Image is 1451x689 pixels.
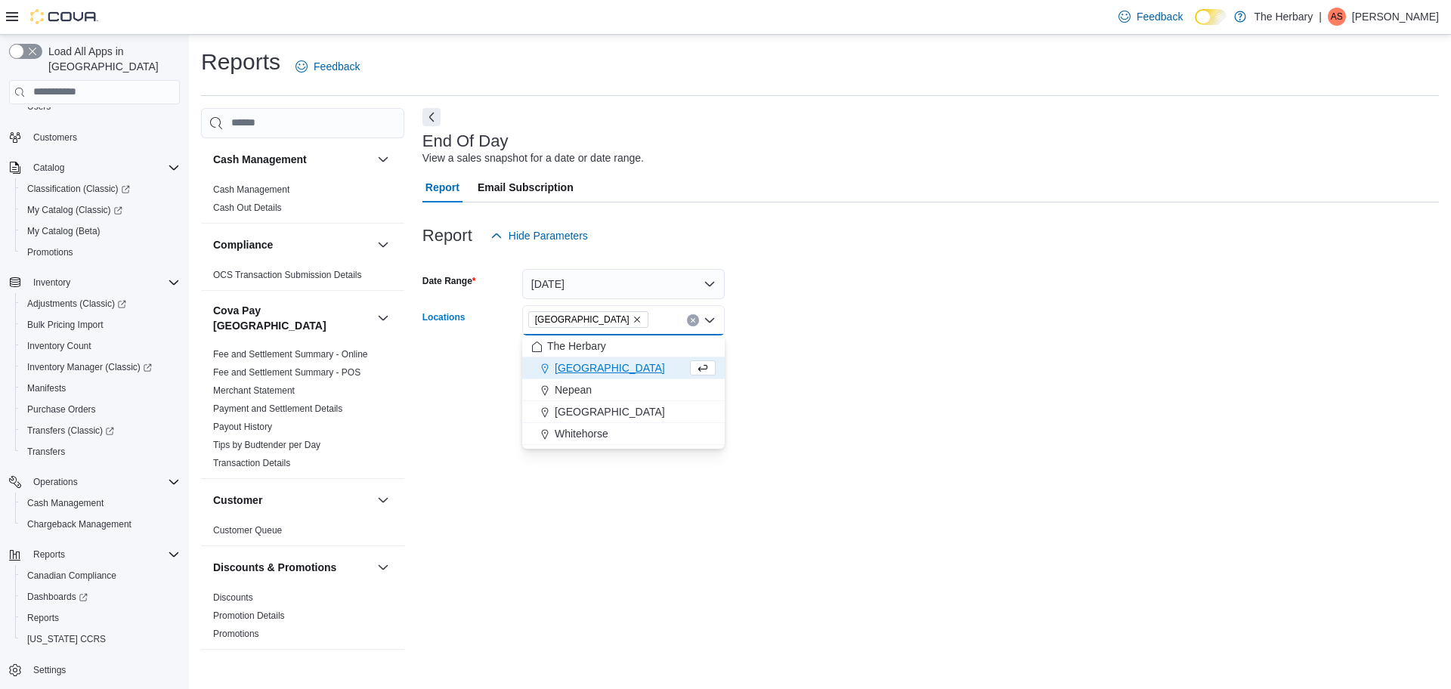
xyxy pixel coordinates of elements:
span: Feedback [1137,9,1183,24]
span: Transfers (Classic) [21,422,180,440]
h1: Reports [201,47,280,77]
a: Users [21,97,57,116]
a: Feedback [289,51,366,82]
p: The Herbary [1254,8,1313,26]
span: Payout History [213,421,272,433]
a: My Catalog (Classic) [21,201,128,219]
div: Discounts & Promotions [201,589,404,649]
button: Nepean [522,379,725,401]
span: Promotions [213,628,259,640]
button: Users [15,96,186,117]
p: | [1319,8,1322,26]
button: Whitehorse [522,423,725,445]
span: My Catalog (Beta) [21,222,180,240]
button: The Herbary [522,335,725,357]
a: Adjustments (Classic) [15,293,186,314]
span: Fee and Settlement Summary - Online [213,348,368,360]
button: Cash Management [213,152,371,167]
button: Cash Management [15,493,186,514]
button: Inventory Count [15,335,186,357]
span: Manifests [21,379,180,397]
a: Transfers (Classic) [15,420,186,441]
button: Cash Management [374,150,392,168]
a: Fee and Settlement Summary - Online [213,349,368,360]
span: Adjustments (Classic) [27,298,126,310]
button: Customer [213,493,371,508]
span: [GEOGRAPHIC_DATA] [555,404,665,419]
button: Close list of options [704,314,716,326]
button: Manifests [15,378,186,399]
span: Customers [33,131,77,144]
input: Dark Mode [1195,9,1227,25]
a: Cash Out Details [213,202,282,213]
a: Cash Management [213,184,289,195]
span: Inventory [27,273,180,292]
a: Purchase Orders [21,400,102,419]
span: Promotions [27,246,73,258]
h3: Compliance [213,237,273,252]
a: Inventory Count [21,337,97,355]
a: Transfers [21,443,71,461]
span: Reports [27,545,180,564]
span: Customers [27,128,180,147]
div: View a sales snapshot for a date or date range. [422,150,644,166]
span: Inventory Count [27,340,91,352]
button: Catalog [27,159,70,177]
span: Tips by Budtender per Day [213,439,320,451]
button: My Catalog (Beta) [15,221,186,242]
a: Classification (Classic) [15,178,186,199]
span: Promotions [21,243,180,261]
button: Inventory [3,272,186,293]
a: Promotions [213,629,259,639]
div: Cash Management [201,181,404,223]
button: Chargeback Management [15,514,186,535]
a: Merchant Statement [213,385,295,396]
a: Feedback [1112,2,1189,32]
span: Cash Management [21,494,180,512]
span: Inventory [33,277,70,289]
button: Canadian Compliance [15,565,186,586]
span: Cash Out Details [213,202,282,214]
button: Compliance [374,236,392,254]
span: Merchant Statement [213,385,295,397]
span: Transfers [21,443,180,461]
a: Dashboards [15,586,186,607]
button: Discounts & Promotions [213,560,371,575]
span: Discounts [213,592,253,604]
button: Catalog [3,157,186,178]
a: OCS Transaction Submission Details [213,270,362,280]
a: Bulk Pricing Import [21,316,110,334]
a: Inventory Manager (Classic) [15,357,186,378]
span: Fee and Settlement Summary - POS [213,366,360,378]
h3: Discounts & Promotions [213,560,336,575]
button: Operations [27,473,84,491]
button: Reports [3,544,186,565]
span: Users [21,97,180,116]
span: Classification (Classic) [21,180,180,198]
span: Washington CCRS [21,630,180,648]
button: Next [422,108,441,126]
button: Clear input [687,314,699,326]
div: Compliance [201,266,404,290]
p: [PERSON_NAME] [1352,8,1439,26]
span: Dashboards [21,588,180,606]
span: Payment and Settlement Details [213,403,342,415]
button: [US_STATE] CCRS [15,629,186,650]
span: Transaction Details [213,457,290,469]
span: Load All Apps in [GEOGRAPHIC_DATA] [42,44,180,74]
a: Settings [27,661,72,679]
img: Cova [30,9,98,24]
button: Discounts & Promotions [374,558,392,576]
button: Settings [3,659,186,681]
a: Classification (Classic) [21,180,136,198]
div: Choose from the following options [522,335,725,445]
a: Discounts [213,592,253,603]
button: Transfers [15,441,186,462]
a: Tips by Budtender per Day [213,440,320,450]
h3: Cash Management [213,152,307,167]
span: Catalog [33,162,64,174]
span: Feedback [314,59,360,74]
a: Dashboards [21,588,94,606]
a: Fee and Settlement Summary - POS [213,367,360,378]
a: Transaction Details [213,458,290,468]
